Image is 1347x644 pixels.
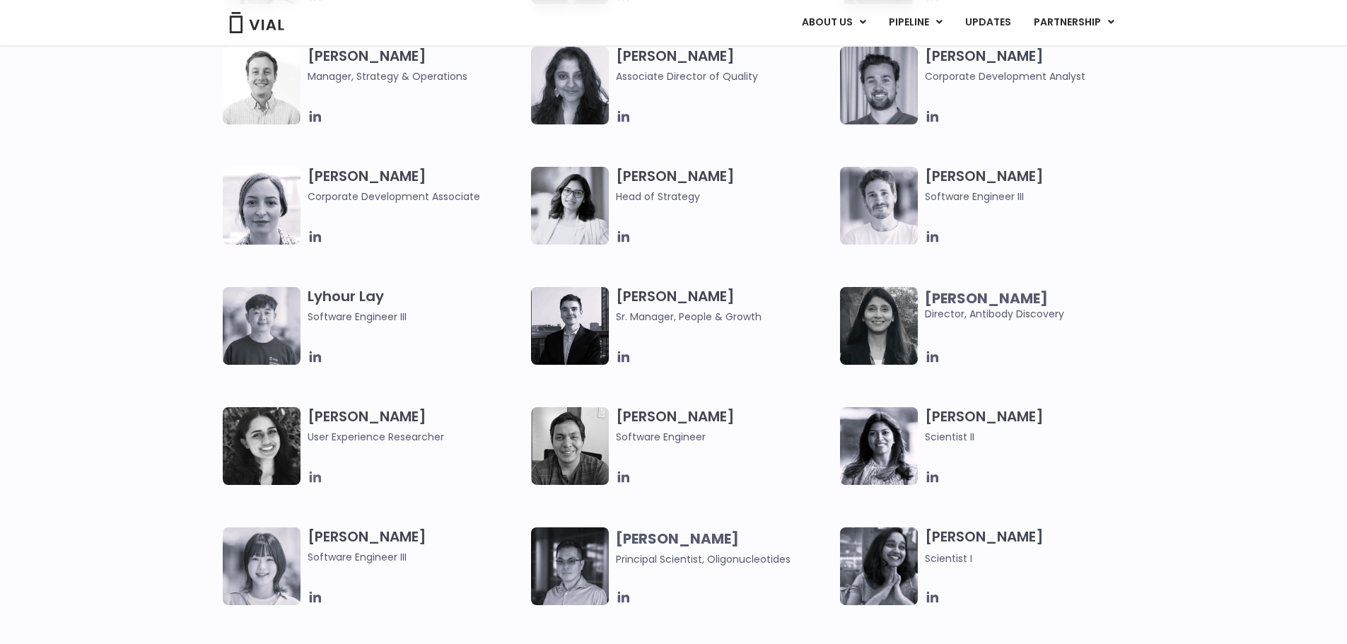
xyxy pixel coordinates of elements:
[925,189,1142,204] span: Software Engineer III
[531,47,609,124] img: Headshot of smiling woman named Bhavika
[308,47,525,84] h3: [PERSON_NAME]
[840,167,918,245] img: Headshot of smiling man named Fran
[616,309,833,324] span: Sr. Manager, People & Growth
[228,12,285,33] img: Vial Logo
[840,47,918,124] img: Image of smiling man named Thomas
[925,407,1142,445] h3: [PERSON_NAME]
[223,527,301,605] img: Tina
[308,189,525,204] span: Corporate Development Associate
[840,527,918,605] img: Headshot of smiling woman named Sneha
[616,407,833,445] h3: [PERSON_NAME]
[308,69,525,84] span: Manager, Strategy & Operations
[308,429,525,445] span: User Experience Researcher
[925,47,1142,84] h3: [PERSON_NAME]
[925,291,1142,322] span: Director, Antibody Discovery
[925,551,972,566] span: Scientist I
[840,287,918,365] img: Headshot of smiling woman named Swati
[1022,11,1126,35] a: PARTNERSHIPMenu Toggle
[223,167,301,245] img: Headshot of smiling woman named Beatrice
[616,47,833,84] h3: [PERSON_NAME]
[925,167,1142,204] h3: [PERSON_NAME]
[531,527,609,605] img: Headshot of smiling of smiling man named Wei-Sheng
[308,287,525,324] h3: Lyhour Lay
[308,527,525,565] h3: [PERSON_NAME]
[616,287,833,324] h3: [PERSON_NAME]
[925,288,1048,308] b: [PERSON_NAME]
[616,529,739,549] b: [PERSON_NAME]
[308,309,525,324] span: Software Engineer III
[925,429,1142,445] span: Scientist II
[308,167,525,204] h3: [PERSON_NAME]
[308,549,525,565] span: Software Engineer III
[925,69,1142,84] span: Corporate Development Analyst
[531,407,609,485] img: A black and white photo of a man smiling, holding a vial.
[840,407,918,485] img: Image of woman named Ritu smiling
[223,407,301,485] img: Mehtab Bhinder
[223,47,301,124] img: Kyle Mayfield
[308,407,525,445] h3: [PERSON_NAME]
[954,11,1022,35] a: UPDATES
[877,11,953,35] a: PIPELINEMenu Toggle
[223,287,301,365] img: Ly
[531,167,609,245] img: Image of smiling woman named Pree
[616,69,833,84] span: Associate Director of Quality
[925,527,1142,566] h3: [PERSON_NAME]
[616,552,791,566] span: Principal Scientist, Oligonucleotides
[616,167,833,204] h3: [PERSON_NAME]
[531,287,609,365] img: Smiling man named Owen
[616,429,833,445] span: Software Engineer
[791,11,877,35] a: ABOUT USMenu Toggle
[616,189,833,204] span: Head of Strategy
